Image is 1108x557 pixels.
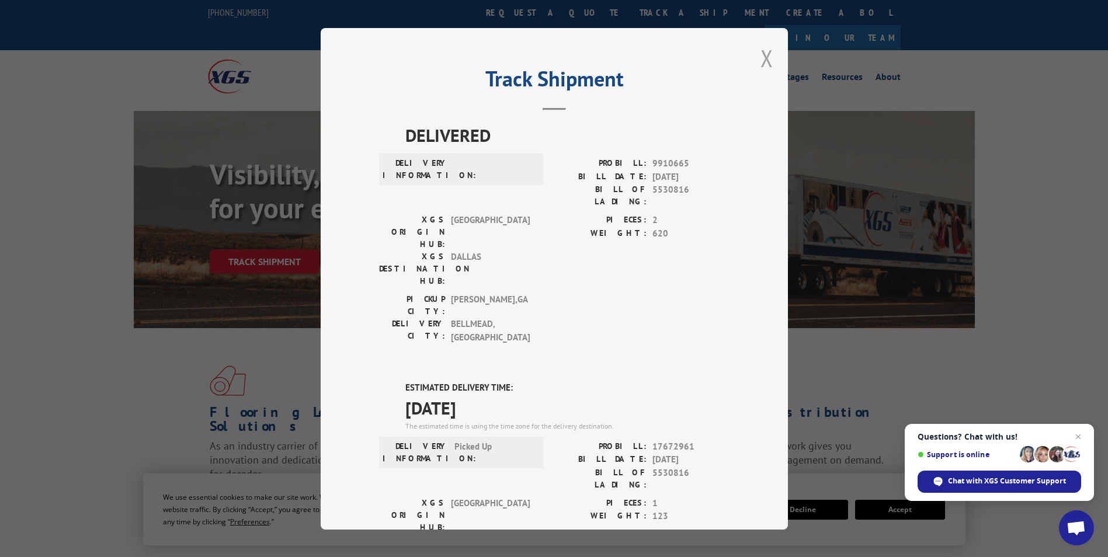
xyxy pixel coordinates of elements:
span: 1 [652,496,730,510]
span: 123 [652,510,730,523]
div: The estimated time is using the time zone for the delivery destination. [405,420,730,431]
label: ESTIMATED DELIVERY TIME: [405,381,730,395]
span: Support is online [918,450,1016,459]
label: PROBILL: [554,157,647,170]
span: 620 [652,227,730,240]
label: WEIGHT: [554,227,647,240]
span: 2 [652,214,730,227]
label: XGS ORIGIN HUB: [379,214,445,250]
span: [GEOGRAPHIC_DATA] [451,496,530,533]
span: [PERSON_NAME] , GA [451,293,530,318]
label: BILL OF LADING: [554,183,647,208]
label: PICKUP CITY: [379,293,445,318]
span: 5530816 [652,183,730,208]
label: PIECES: [554,214,647,227]
label: DELIVERY INFORMATION: [383,157,449,182]
div: Chat with XGS Customer Support [918,471,1081,493]
label: PROBILL: [554,440,647,453]
span: BELLMEAD , [GEOGRAPHIC_DATA] [451,318,530,344]
span: [DATE] [405,394,730,420]
span: Chat with XGS Customer Support [948,476,1066,486]
span: [GEOGRAPHIC_DATA] [451,214,530,250]
label: DELIVERY INFORMATION: [383,440,449,464]
span: DALLAS [451,250,530,287]
label: BILL DATE: [554,453,647,467]
span: DELIVERED [405,122,730,148]
h2: Track Shipment [379,71,730,93]
span: 9910665 [652,157,730,170]
span: [DATE] [652,170,730,183]
label: WEIGHT: [554,510,647,523]
span: 17672961 [652,440,730,453]
span: Picked Up [454,440,533,464]
label: PIECES: [554,496,647,510]
span: Close chat [1071,430,1085,444]
span: [DATE] [652,453,730,467]
span: 5530816 [652,466,730,490]
label: BILL DATE: [554,170,647,183]
label: XGS DESTINATION HUB: [379,250,445,287]
span: Questions? Chat with us! [918,432,1081,441]
label: BILL OF LADING: [554,466,647,490]
button: Close modal [760,43,773,74]
label: DELIVERY CITY: [379,318,445,344]
div: Open chat [1059,510,1094,545]
label: XGS ORIGIN HUB: [379,496,445,533]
